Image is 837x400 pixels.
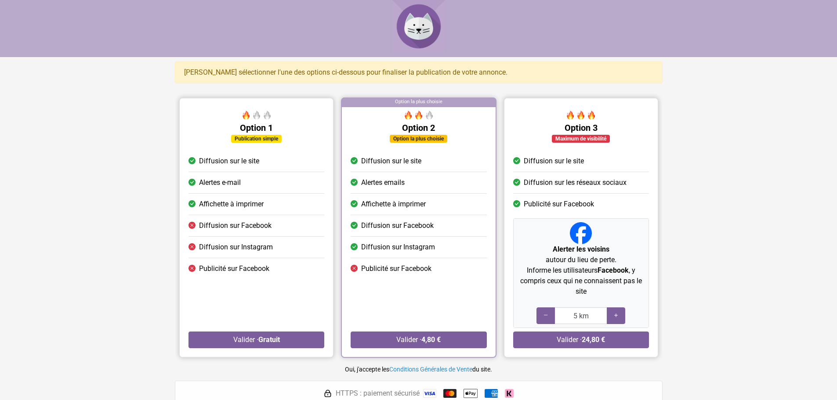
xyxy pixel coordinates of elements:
[582,335,605,344] strong: 24,80 €
[597,266,628,274] strong: Facebook
[342,98,495,107] div: Option la plus choisie
[199,220,272,231] span: Diffusion sur Facebook
[351,123,486,133] h5: Option 2
[231,135,282,143] div: Publication simple
[443,389,457,398] img: Mastercard
[361,220,434,231] span: Diffusion sur Facebook
[523,156,583,166] span: Diffusion sur le site
[389,366,472,373] a: Conditions Générales de Vente
[351,332,486,348] button: Valider ·4,80 €
[361,242,435,252] span: Diffusion sur Instagram
[199,199,264,209] span: Affichette à imprimer
[423,389,436,398] img: Visa
[361,199,426,209] span: Affichette à imprimer
[552,135,610,143] div: Maximum de visibilité
[336,388,420,399] span: HTTPS : paiement sécurisé
[390,135,447,143] div: Option la plus choisie
[517,265,645,297] p: Informe les utilisateurs , y compris ceux qui ne connaissent pas le site
[199,177,241,188] span: Alertes e-mail
[188,332,324,348] button: Valider ·Gratuit
[505,389,514,398] img: Klarna
[552,245,609,253] strong: Alerter les voisins
[361,177,405,188] span: Alertes emails
[323,389,332,398] img: HTTPS : paiement sécurisé
[523,199,594,209] span: Publicité sur Facebook
[485,389,498,398] img: American Express
[345,366,492,373] small: Oui, j'accepte les du site.
[199,263,269,274] span: Publicité sur Facebook
[175,61,663,83] div: [PERSON_NAME] sélectionner l'une des options ci-dessous pour finaliser la publication de votre an...
[513,332,649,348] button: Valider ·24,80 €
[199,156,259,166] span: Diffusion sur le site
[199,242,273,252] span: Diffusion sur Instagram
[523,177,626,188] span: Diffusion sur les réseaux sociaux
[258,335,279,344] strong: Gratuit
[517,244,645,265] p: autour du lieu de perte.
[570,222,592,244] img: Facebook
[188,123,324,133] h5: Option 1
[513,123,649,133] h5: Option 3
[361,263,431,274] span: Publicité sur Facebook
[361,156,421,166] span: Diffusion sur le site
[421,335,441,344] strong: 4,80 €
